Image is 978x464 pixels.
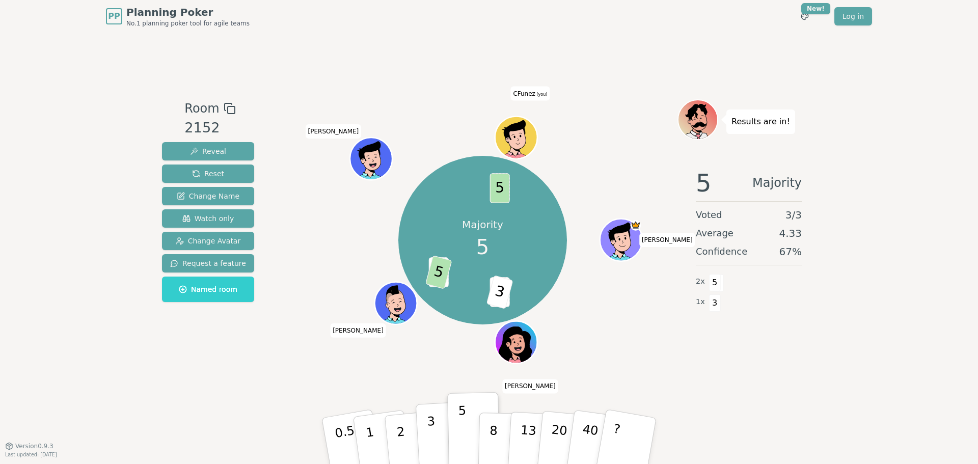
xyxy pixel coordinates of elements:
[696,296,705,308] span: 1 x
[709,274,721,291] span: 5
[709,294,721,312] span: 3
[177,191,239,201] span: Change Name
[162,187,254,205] button: Change Name
[162,277,254,302] button: Named room
[779,244,802,259] span: 67 %
[5,452,57,457] span: Last updated: [DATE]
[785,208,802,222] span: 3 / 3
[184,99,219,118] span: Room
[126,19,250,28] span: No.1 planning poker tool for agile teams
[639,233,695,247] span: Click to change your name
[796,7,814,25] button: New!
[108,10,120,22] span: PP
[834,7,872,25] a: Log in
[162,232,254,250] button: Change Avatar
[458,403,467,458] p: 5
[306,124,362,139] span: Click to change your name
[162,254,254,272] button: Request a feature
[176,236,241,246] span: Change Avatar
[126,5,250,19] span: Planning Poker
[696,226,733,240] span: Average
[162,142,254,160] button: Reveal
[106,5,250,28] a: PPPlanning PokerNo.1 planning poker tool for agile teams
[162,209,254,228] button: Watch only
[752,171,802,195] span: Majority
[462,217,503,232] p: Majority
[630,220,641,231] span: Jose Ponce is the host
[731,115,790,129] p: Results are in!
[696,171,712,195] span: 5
[5,442,53,450] button: Version0.9.3
[801,3,830,14] div: New!
[696,276,705,287] span: 2 x
[696,208,722,222] span: Voted
[182,213,234,224] span: Watch only
[184,118,235,139] div: 2152
[162,165,254,183] button: Reset
[425,255,452,289] span: 5
[486,275,513,309] span: 3
[330,323,386,338] span: Click to change your name
[490,173,509,203] span: 5
[192,169,224,179] span: Reset
[535,92,548,97] span: (you)
[496,118,536,157] button: Click to change your avatar
[179,284,237,294] span: Named room
[170,258,246,268] span: Request a feature
[696,244,747,259] span: Confidence
[190,146,226,156] span: Reveal
[502,379,558,394] span: Click to change your name
[476,232,489,262] span: 5
[510,87,550,101] span: Click to change your name
[779,226,802,240] span: 4.33
[15,442,53,450] span: Version 0.9.3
